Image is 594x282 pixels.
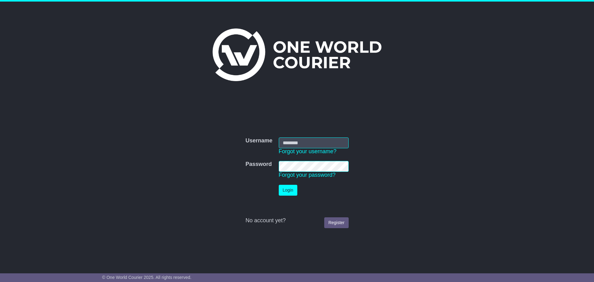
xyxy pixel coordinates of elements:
a: Register [324,217,348,228]
div: No account yet? [245,217,348,224]
button: Login [279,185,297,196]
a: Forgot your username? [279,148,337,154]
label: Username [245,137,272,144]
span: © One World Courier 2025. All rights reserved. [102,275,192,280]
a: Forgot your password? [279,172,336,178]
label: Password [245,161,272,168]
img: One World [213,28,381,81]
